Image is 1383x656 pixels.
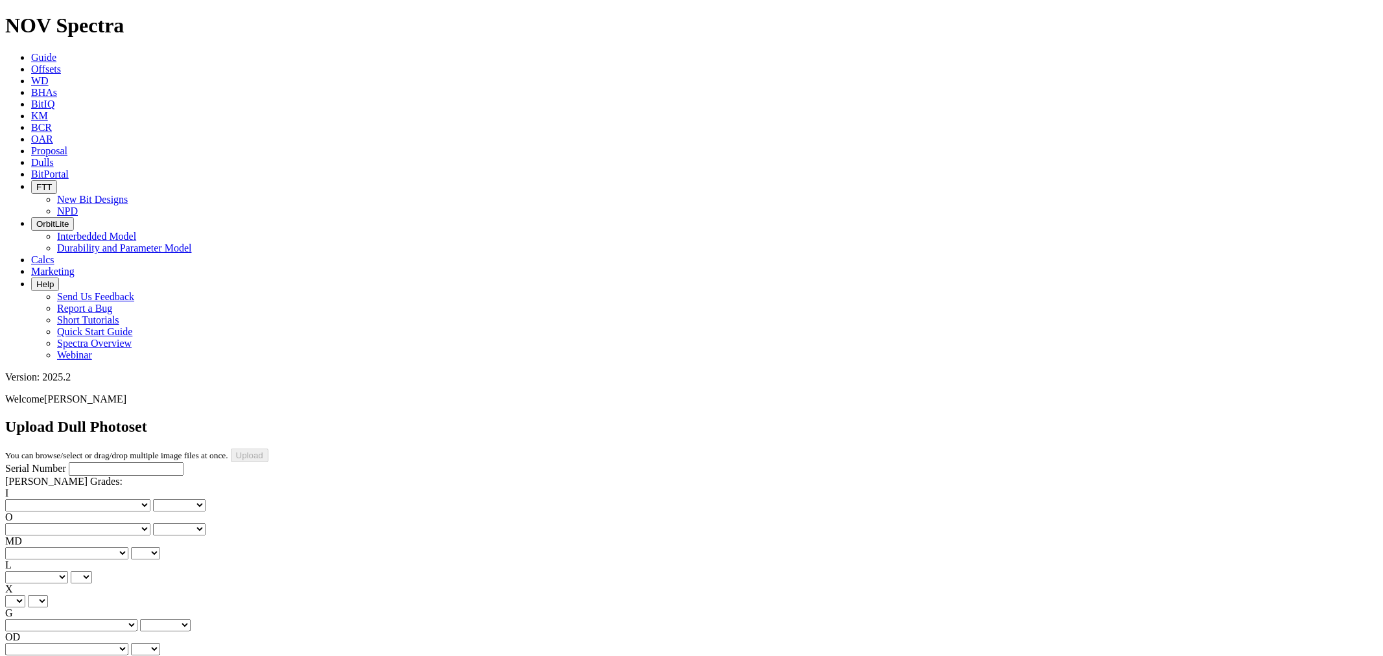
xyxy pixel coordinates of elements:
[5,631,20,642] label: OD
[5,418,1378,436] h2: Upload Dull Photoset
[57,242,192,253] a: Durability and Parameter Model
[57,326,132,337] a: Quick Start Guide
[31,277,59,291] button: Help
[36,182,52,192] span: FTT
[31,87,57,98] a: BHAs
[31,75,49,86] a: WD
[31,254,54,265] a: Calcs
[31,64,61,75] a: Offsets
[57,194,128,205] a: New Bit Designs
[31,145,67,156] a: Proposal
[31,99,54,110] a: BitIQ
[57,314,119,325] a: Short Tutorials
[5,511,13,522] label: O
[57,303,112,314] a: Report a Bug
[5,14,1378,38] h1: NOV Spectra
[5,559,12,570] label: L
[5,463,66,474] label: Serial Number
[31,180,57,194] button: FTT
[5,487,8,498] label: I
[31,52,56,63] a: Guide
[231,449,268,462] input: Upload
[5,476,1378,487] div: [PERSON_NAME] Grades:
[57,231,136,242] a: Interbedded Model
[5,535,22,546] label: MD
[5,607,13,618] label: G
[5,371,1378,383] div: Version: 2025.2
[5,451,228,460] small: You can browse/select or drag/drop multiple image files at once.
[31,266,75,277] a: Marketing
[44,393,126,404] span: [PERSON_NAME]
[5,393,1378,405] p: Welcome
[36,279,54,289] span: Help
[57,349,92,360] a: Webinar
[57,205,78,217] a: NPD
[5,583,13,594] label: X
[31,122,52,133] a: BCR
[31,157,54,168] a: Dulls
[36,219,69,229] span: OrbitLite
[31,134,53,145] a: OAR
[31,110,48,121] a: KM
[31,169,69,180] a: BitPortal
[57,291,134,302] a: Send Us Feedback
[57,338,132,349] a: Spectra Overview
[31,217,74,231] button: OrbitLite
